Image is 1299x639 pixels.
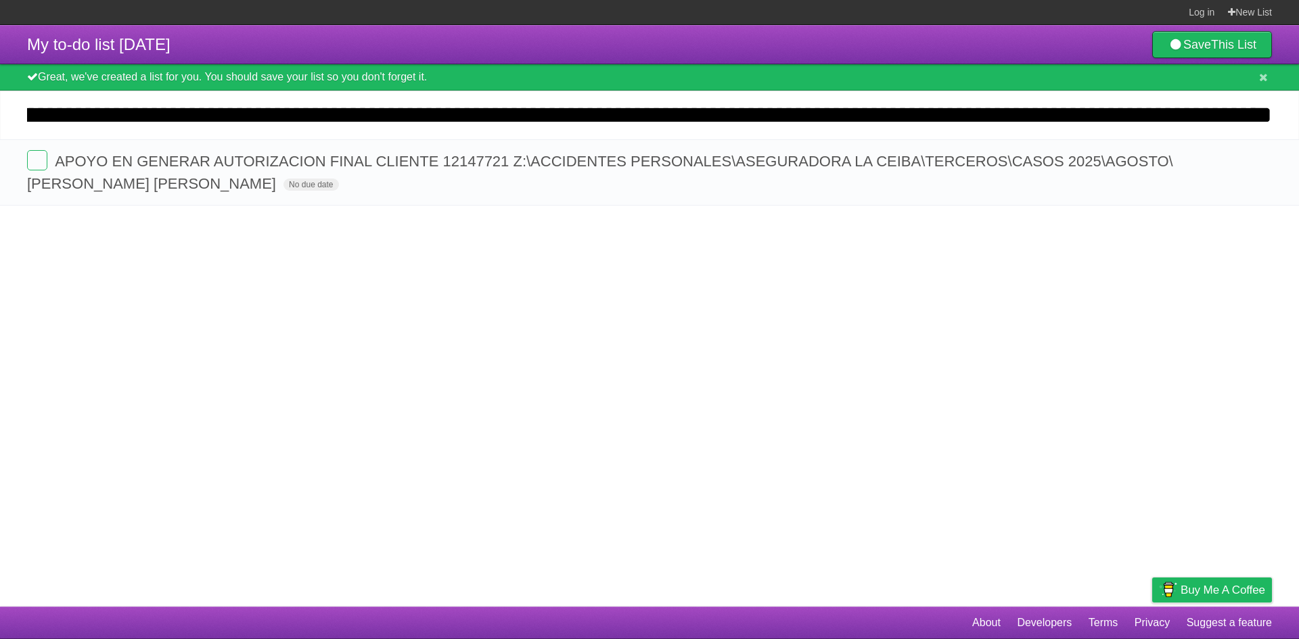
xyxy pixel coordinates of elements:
a: SaveThis List [1152,31,1272,58]
b: This List [1211,38,1256,51]
span: Buy me a coffee [1181,578,1265,602]
label: Done [27,150,47,170]
a: Suggest a feature [1187,610,1272,636]
span: My to-do list [DATE] [27,35,170,53]
span: No due date [283,179,338,191]
a: Terms [1089,610,1118,636]
a: Buy me a coffee [1152,577,1272,602]
a: Privacy [1135,610,1170,636]
a: About [972,610,1001,636]
img: Buy me a coffee [1159,578,1177,601]
a: Developers [1017,610,1072,636]
span: APOYO EN GENERAR AUTORIZACION FINAL CLIENTE 12147721 Z:\ACCIDENTES PERSONALES\ASEGURADORA LA CEIB... [27,153,1173,192]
